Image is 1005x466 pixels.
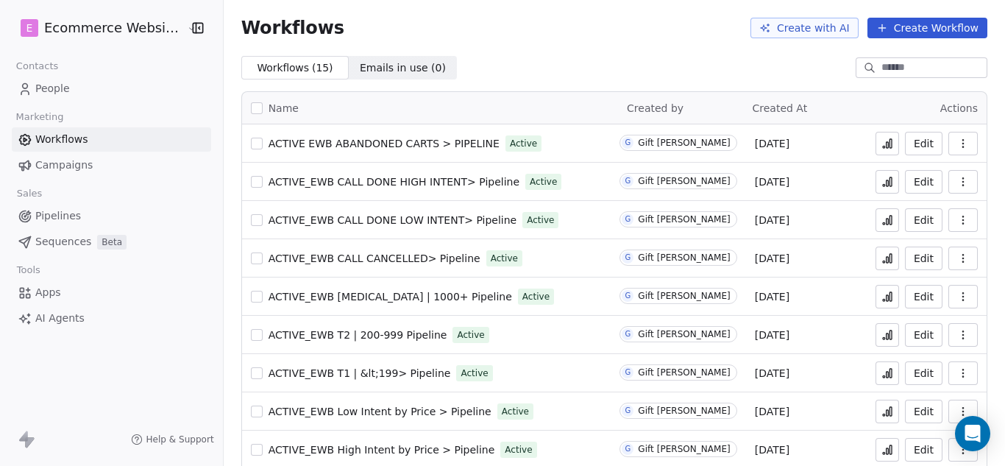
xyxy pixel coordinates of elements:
[522,290,550,303] span: Active
[905,208,942,232] button: Edit
[269,367,451,379] span: ACTIVE_EWB T1 | &lt;199> Pipeline
[755,289,789,304] span: [DATE]
[26,21,33,35] span: E
[625,367,631,378] div: G
[625,175,631,187] div: G
[12,230,211,254] a: SequencesBeta
[638,291,730,301] div: Gift [PERSON_NAME]
[491,252,518,265] span: Active
[10,55,65,77] span: Contacts
[638,214,730,225] div: Gift [PERSON_NAME]
[35,158,93,173] span: Campaigns
[502,405,529,418] span: Active
[269,329,447,341] span: ACTIVE_EWB T2 | 200-999 Pipeline
[510,137,537,150] span: Active
[750,18,859,38] button: Create with AI
[269,138,500,149] span: ACTIVE EWB ABANDONED CARTS > PIPELINE
[638,444,730,454] div: Gift [PERSON_NAME]
[627,102,683,114] span: Created by
[269,174,519,189] a: ACTIVE_EWB CALL DONE HIGH INTENT> Pipeline
[18,15,177,40] button: EEcommerce Website Builder
[625,443,631,455] div: G
[269,213,517,227] a: ACTIVE_EWB CALL DONE LOW INTENT> Pipeline
[638,406,730,416] div: Gift [PERSON_NAME]
[269,328,447,342] a: ACTIVE_EWB T2 | 200-999 Pipeline
[755,136,789,151] span: [DATE]
[269,442,495,457] a: ACTIVE_EWB High Intent by Price > Pipeline
[269,406,491,417] span: ACTIVE_EWB Low Intent by Price > Pipeline
[530,175,557,188] span: Active
[10,183,49,205] span: Sales
[755,442,789,457] span: [DATE]
[625,213,631,225] div: G
[905,170,942,194] button: Edit
[44,18,183,38] span: Ecommerce Website Builder
[10,106,70,128] span: Marketing
[131,434,213,445] a: Help & Support
[269,291,512,303] span: ACTIVE_EWB [MEDICAL_DATA] | 1000+ Pipeline
[12,204,211,228] a: Pipelines
[625,252,631,264] div: G
[12,77,211,101] a: People
[505,443,532,456] span: Active
[35,285,61,300] span: Apps
[755,366,789,381] span: [DATE]
[360,60,446,76] span: Emails in use ( 0 )
[755,251,789,266] span: [DATE]
[905,438,942,462] button: Edit
[955,416,990,451] div: Open Intercom Messenger
[461,367,488,380] span: Active
[755,328,789,342] span: [DATE]
[269,366,451,381] a: ACTIVE_EWB T1 | &lt;199> Pipeline
[269,289,512,304] a: ACTIVE_EWB [MEDICAL_DATA] | 1000+ Pipeline
[755,404,789,419] span: [DATE]
[269,176,519,188] span: ACTIVE_EWB CALL DONE HIGH INTENT> Pipeline
[755,213,789,227] span: [DATE]
[269,444,495,456] span: ACTIVE_EWB High Intent by Price > Pipeline
[625,137,631,149] div: G
[457,328,484,342] span: Active
[638,329,730,339] div: Gift [PERSON_NAME]
[625,290,631,302] div: G
[241,18,344,38] span: Workflows
[12,127,211,152] a: Workflows
[269,253,480,264] span: ACTIVE_EWB CALL CANCELLED> Pipeline
[905,400,942,423] button: Edit
[905,247,942,270] button: Edit
[867,18,987,38] button: Create Workflow
[269,251,480,266] a: ACTIVE_EWB CALL CANCELLED> Pipeline
[10,259,46,281] span: Tools
[35,132,88,147] span: Workflows
[755,174,789,189] span: [DATE]
[905,323,942,347] button: Edit
[12,153,211,177] a: Campaigns
[35,208,81,224] span: Pipelines
[905,361,942,385] button: Edit
[753,102,808,114] span: Created At
[35,234,91,250] span: Sequences
[12,306,211,331] a: AI Agents
[269,101,299,116] span: Name
[527,213,554,227] span: Active
[12,280,211,305] a: Apps
[905,285,942,308] a: Edit
[269,214,517,226] span: ACTIVE_EWB CALL DONE LOW INTENT> Pipeline
[146,434,213,445] span: Help & Support
[269,404,491,419] a: ACTIVE_EWB Low Intent by Price > Pipeline
[638,253,730,263] div: Gift [PERSON_NAME]
[625,328,631,340] div: G
[97,235,127,250] span: Beta
[269,136,500,151] a: ACTIVE EWB ABANDONED CARTS > PIPELINE
[940,102,978,114] span: Actions
[905,132,942,155] button: Edit
[35,81,70,96] span: People
[638,367,730,378] div: Gift [PERSON_NAME]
